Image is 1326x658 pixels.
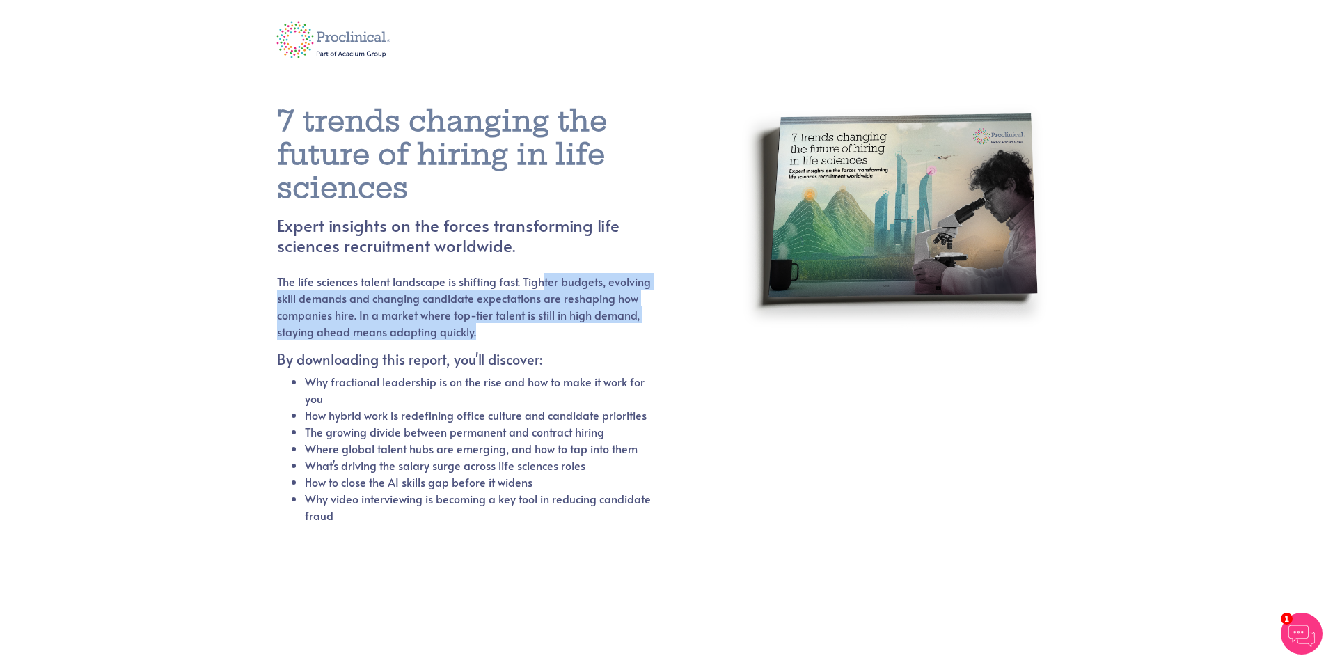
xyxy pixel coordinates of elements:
h1: 7 trends changing the future of hiring in life sciences [277,104,686,205]
h4: Expert insights on the forces transforming life sciences recruitment worldwide. [277,216,686,256]
li: What’s driving the salary surge across life sciences roles [305,457,652,473]
li: The growing divide between permanent and contract hiring [305,423,652,440]
li: Why video interviewing is becoming a key tool in reducing candidate fraud [305,490,652,524]
li: Why fractional leadership is on the rise and how to make it work for you [305,373,652,407]
li: How hybrid work is redefining office culture and candidate priorities [305,407,652,423]
h5: By downloading this report, you'll discover: [277,351,652,368]
img: report cover [740,85,1050,492]
img: logo [267,12,401,68]
span: 1 [1281,613,1293,625]
p: The life sciences talent landscape is shifting fast. Tighter budgets, evolving skill demands and ... [277,273,652,340]
li: Where global talent hubs are emerging, and how to tap into them [305,440,652,457]
li: How to close the AI skills gap before it widens [305,473,652,490]
img: Chatbot [1281,613,1323,655]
